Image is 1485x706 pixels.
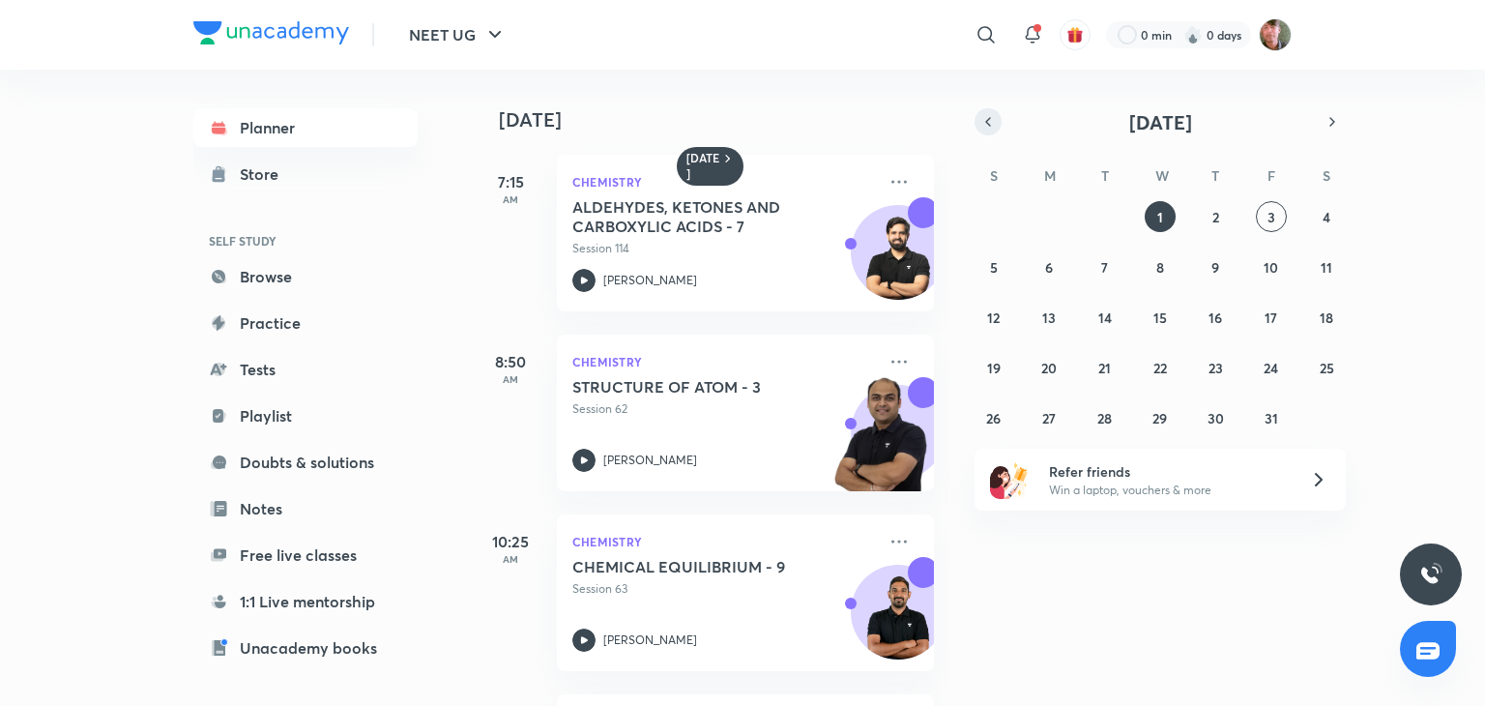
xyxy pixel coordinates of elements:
h5: 8:50 [472,350,549,373]
button: October 31, 2025 [1256,402,1287,433]
abbr: October 6, 2025 [1045,258,1053,277]
abbr: October 8, 2025 [1156,258,1164,277]
abbr: October 7, 2025 [1101,258,1108,277]
a: Planner [193,108,418,147]
button: October 22, 2025 [1145,352,1176,383]
p: AM [472,373,549,385]
p: [PERSON_NAME] [603,272,697,289]
p: [PERSON_NAME] [603,632,697,649]
abbr: October 5, 2025 [990,258,998,277]
abbr: October 18, 2025 [1320,309,1333,327]
abbr: Monday [1044,166,1056,185]
p: [PERSON_NAME] [603,452,697,469]
a: Notes [193,489,418,528]
button: October 17, 2025 [1256,302,1287,333]
img: avatar [1066,26,1084,44]
div: Store [240,162,290,186]
button: October 20, 2025 [1034,352,1064,383]
button: October 14, 2025 [1090,302,1121,333]
h6: [DATE] [686,151,720,182]
abbr: Thursday [1211,166,1219,185]
p: AM [472,193,549,205]
button: October 19, 2025 [978,352,1009,383]
button: October 15, 2025 [1145,302,1176,333]
abbr: October 31, 2025 [1265,409,1278,427]
abbr: October 21, 2025 [1098,359,1111,377]
a: Browse [193,257,418,296]
button: October 30, 2025 [1200,402,1231,433]
span: [DATE] [1129,109,1192,135]
img: referral [990,460,1029,499]
img: ttu [1419,563,1442,586]
abbr: October 10, 2025 [1264,258,1278,277]
h5: ALDEHYDES, KETONES AND CARBOXYLIC ACIDS - 7 [572,197,813,236]
a: Practice [193,304,418,342]
p: Session 62 [572,400,876,418]
button: October 18, 2025 [1311,302,1342,333]
button: October 5, 2025 [978,251,1009,282]
h4: [DATE] [499,108,953,132]
button: October 6, 2025 [1034,251,1064,282]
abbr: October 26, 2025 [986,409,1001,427]
button: October 12, 2025 [978,302,1009,333]
button: October 16, 2025 [1200,302,1231,333]
button: October 4, 2025 [1311,201,1342,232]
button: October 28, 2025 [1090,402,1121,433]
abbr: October 22, 2025 [1153,359,1167,377]
abbr: October 1, 2025 [1157,208,1163,226]
button: [DATE] [1002,108,1319,135]
button: October 24, 2025 [1256,352,1287,383]
h5: 10:25 [472,530,549,553]
a: Playlist [193,397,418,435]
a: Doubts & solutions [193,443,418,482]
a: 1:1 Live mentorship [193,582,418,621]
abbr: October 12, 2025 [987,309,1000,327]
button: NEET UG [397,15,518,54]
button: October 9, 2025 [1200,251,1231,282]
button: October 11, 2025 [1311,251,1342,282]
abbr: October 23, 2025 [1208,359,1223,377]
abbr: October 13, 2025 [1042,309,1056,327]
p: Session 63 [572,580,876,598]
button: October 29, 2025 [1145,402,1176,433]
p: Win a laptop, vouchers & more [1049,482,1287,499]
abbr: Tuesday [1101,166,1109,185]
abbr: Sunday [990,166,998,185]
abbr: October 2, 2025 [1212,208,1219,226]
abbr: October 29, 2025 [1152,409,1167,427]
abbr: October 14, 2025 [1098,309,1112,327]
h5: STRUCTURE OF ATOM - 3 [572,377,813,397]
button: October 3, 2025 [1256,201,1287,232]
h5: CHEMICAL EQUILIBRIUM - 9 [572,557,813,576]
button: October 21, 2025 [1090,352,1121,383]
abbr: October 11, 2025 [1321,258,1332,277]
button: October 7, 2025 [1090,251,1121,282]
abbr: October 27, 2025 [1042,409,1056,427]
abbr: October 25, 2025 [1320,359,1334,377]
button: avatar [1060,19,1091,50]
img: unacademy [828,377,934,511]
p: Chemistry [572,530,876,553]
img: Avatar [852,216,945,309]
button: October 26, 2025 [978,402,1009,433]
img: Avatar [852,575,945,668]
img: streak [1183,25,1203,44]
p: Chemistry [572,350,876,373]
abbr: Friday [1267,166,1275,185]
abbr: October 9, 2025 [1211,258,1219,277]
abbr: October 16, 2025 [1208,309,1222,327]
button: October 25, 2025 [1311,352,1342,383]
abbr: October 30, 2025 [1208,409,1224,427]
button: October 1, 2025 [1145,201,1176,232]
button: October 27, 2025 [1034,402,1064,433]
abbr: October 4, 2025 [1323,208,1330,226]
abbr: October 28, 2025 [1097,409,1112,427]
abbr: October 15, 2025 [1153,309,1167,327]
p: Session 114 [572,240,876,257]
button: October 8, 2025 [1145,251,1176,282]
abbr: October 3, 2025 [1267,208,1275,226]
h5: 7:15 [472,170,549,193]
p: Chemistry [572,170,876,193]
p: AM [472,553,549,565]
button: October 10, 2025 [1256,251,1287,282]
